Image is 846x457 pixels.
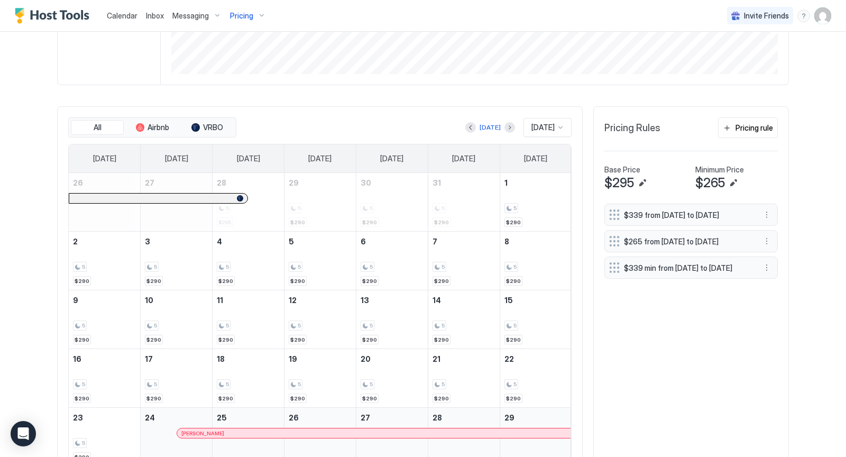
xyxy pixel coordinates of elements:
[218,395,233,402] span: $290
[361,178,371,187] span: 30
[82,440,85,446] span: 5
[141,232,212,251] a: November 3, 2025
[181,430,567,437] div: [PERSON_NAME]
[361,413,370,422] span: 27
[428,349,500,408] td: November 21, 2025
[145,178,154,187] span: 27
[604,257,778,279] div: $339 min from [DATE] to [DATE] menu
[126,120,179,135] button: Airbnb
[504,178,508,187] span: 1
[154,381,157,388] span: 5
[146,395,161,402] span: $290
[506,395,521,402] span: $290
[500,290,572,349] td: November 15, 2025
[370,322,373,329] span: 5
[604,204,778,226] div: $339 from [DATE] to [DATE] menu
[75,278,89,285] span: $290
[289,296,297,305] span: 12
[82,322,85,329] span: 5
[604,165,640,175] span: Base Price
[442,322,445,329] span: 5
[506,219,521,226] span: $290
[82,263,85,270] span: 5
[146,10,164,21] a: Inbox
[434,336,449,343] span: $290
[69,232,141,290] td: November 2, 2025
[284,408,356,427] a: November 26, 2025
[15,8,94,24] a: Host Tools Logo
[370,263,373,270] span: 5
[69,173,141,232] td: October 26, 2025
[93,154,116,163] span: [DATE]
[504,413,514,422] span: 29
[433,237,437,246] span: 7
[718,117,778,138] button: Pricing rule
[218,278,233,285] span: $290
[69,349,141,408] td: November 16, 2025
[524,154,547,163] span: [DATE]
[284,173,356,232] td: October 29, 2025
[428,173,500,193] a: October 31, 2025
[356,232,428,251] a: November 6, 2025
[289,413,299,422] span: 26
[433,296,441,305] span: 14
[442,381,445,388] span: 5
[760,235,773,248] button: More options
[356,349,428,369] a: November 20, 2025
[604,122,660,134] span: Pricing Rules
[735,122,773,133] div: Pricing rule
[361,354,371,363] span: 20
[69,349,140,369] a: November 16, 2025
[141,290,212,310] a: November 10, 2025
[760,261,773,274] div: menu
[513,144,558,173] a: Saturday
[107,11,137,20] span: Calendar
[69,290,141,349] td: November 9, 2025
[217,413,227,422] span: 25
[504,237,509,246] span: 8
[500,232,572,251] a: November 8, 2025
[362,278,377,285] span: $290
[814,7,831,24] div: User profile
[433,413,442,422] span: 28
[298,381,301,388] span: 5
[181,430,224,437] span: [PERSON_NAME]
[172,11,209,21] span: Messaging
[226,144,271,173] a: Tuesday
[624,237,750,246] span: $265 from [DATE] to [DATE]
[760,208,773,221] button: More options
[604,175,634,191] span: $295
[217,354,225,363] span: 18
[744,11,789,21] span: Invite Friends
[695,175,725,191] span: $265
[465,122,476,133] button: Previous month
[428,290,500,349] td: November 14, 2025
[624,211,750,220] span: $339 from [DATE] to [DATE]
[478,121,502,134] button: [DATE]
[361,296,369,305] span: 13
[213,173,284,193] a: October 28, 2025
[428,232,500,290] td: November 7, 2025
[284,290,356,310] a: November 12, 2025
[428,173,500,232] td: October 31, 2025
[154,144,199,173] a: Monday
[356,173,428,232] td: October 30, 2025
[73,413,83,422] span: 23
[298,263,301,270] span: 5
[226,263,229,270] span: 5
[146,11,164,20] span: Inbox
[504,296,513,305] span: 15
[213,408,284,427] a: November 25, 2025
[82,381,85,388] span: 5
[513,381,517,388] span: 5
[434,278,449,285] span: $290
[75,395,89,402] span: $290
[370,144,414,173] a: Thursday
[504,122,515,133] button: Next month
[298,144,342,173] a: Wednesday
[624,263,750,273] span: $339 min from [DATE] to [DATE]
[356,232,428,290] td: November 6, 2025
[480,123,501,132] div: [DATE]
[727,177,740,189] button: Edit
[500,173,572,232] td: November 1, 2025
